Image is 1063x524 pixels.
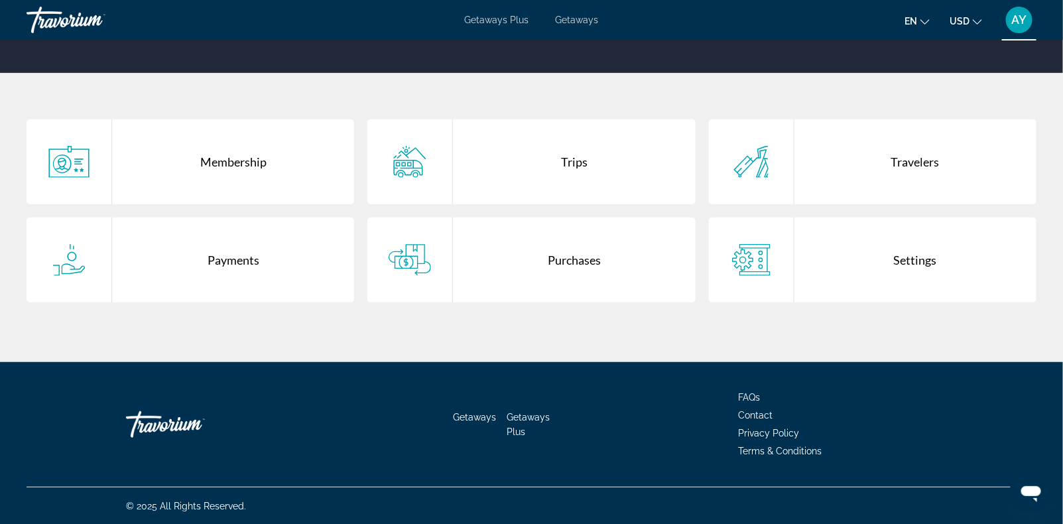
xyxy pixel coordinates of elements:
a: Membership [27,119,354,204]
button: User Menu [1002,6,1036,34]
a: Settings [709,218,1036,302]
iframe: Button to launch messaging window [1010,471,1052,513]
div: Payments [112,218,354,302]
div: Settings [794,218,1036,302]
a: FAQs [738,392,760,403]
div: Trips [453,119,695,204]
button: Change language [905,11,930,31]
button: Change currency [950,11,982,31]
span: en [905,16,917,27]
a: Terms & Conditions [738,446,822,456]
div: Purchases [453,218,695,302]
span: © 2025 All Rights Reserved. [126,501,246,511]
a: Travelers [709,119,1036,204]
a: Payments [27,218,354,302]
a: Travorium [126,405,259,444]
a: Privacy Policy [738,428,799,438]
a: Getaways [453,412,496,423]
span: USD [950,16,969,27]
a: Getaways [556,15,599,25]
a: Travorium [27,3,159,37]
a: Contact [738,410,773,421]
div: Membership [112,119,354,204]
a: Getaways Plus [507,412,550,437]
a: Trips [367,119,695,204]
a: Purchases [367,218,695,302]
span: AY [1012,13,1027,27]
div: Travelers [794,119,1036,204]
a: Getaways Plus [465,15,529,25]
